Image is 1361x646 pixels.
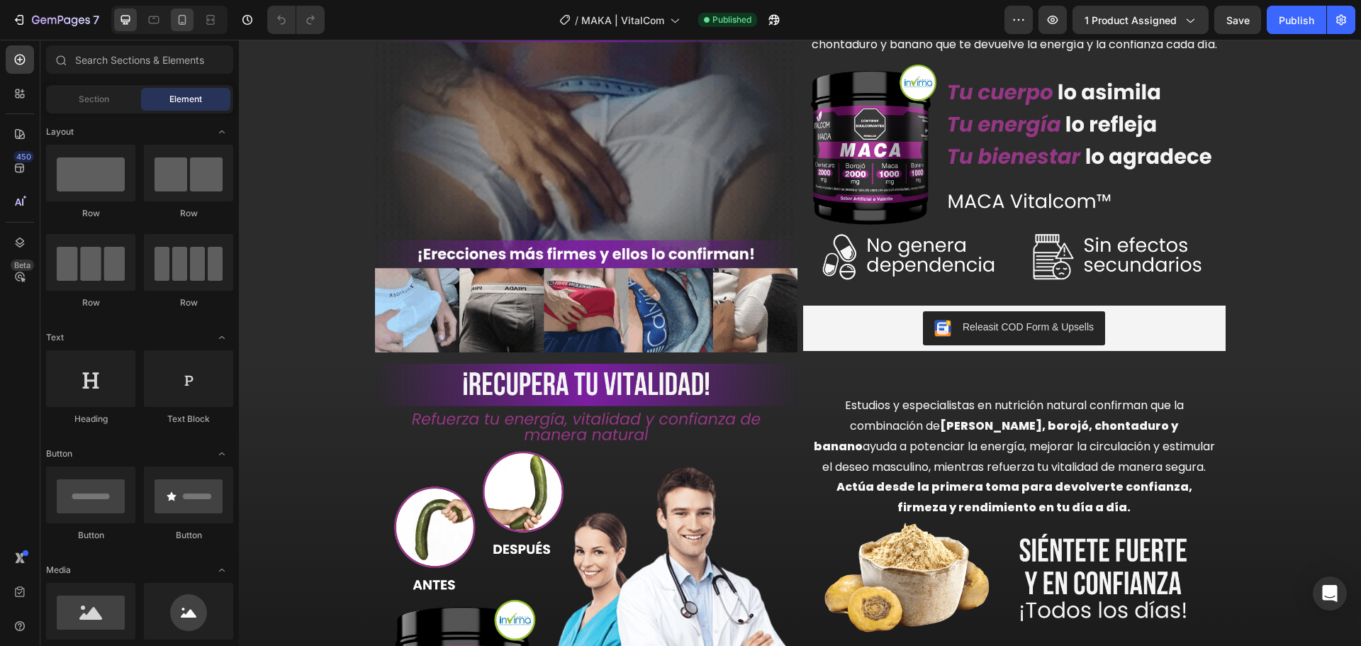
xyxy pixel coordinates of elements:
[144,207,233,220] div: Row
[211,559,233,581] span: Toggle open
[575,378,940,415] strong: [PERSON_NAME], borojó, chontaduro y banano
[93,11,99,28] p: 7
[1279,13,1314,28] div: Publish
[1267,6,1326,34] button: Publish
[144,529,233,542] div: Button
[575,13,578,28] span: /
[46,126,74,138] span: Layout
[13,151,34,162] div: 450
[6,6,106,34] button: 7
[46,45,233,74] input: Search Sections & Elements
[1313,577,1347,611] div: Open Intercom Messenger
[46,529,135,542] div: Button
[1226,14,1250,26] span: Save
[581,13,664,28] span: MAKA | VitalCom
[1072,6,1209,34] button: 1 product assigned
[211,121,233,143] span: Toggle open
[564,480,987,598] img: gempages_576748162086077024-0a26006f-f923-438c-9d6c-6aab4ca566f7.png
[79,93,109,106] span: Section
[211,442,233,465] span: Toggle open
[267,6,325,34] div: Undo/Redo
[46,413,135,425] div: Heading
[144,413,233,425] div: Text Block
[211,326,233,349] span: Toggle open
[695,280,712,297] img: CKKYs5695_ICEAE=.webp
[144,296,233,309] div: Row
[712,13,751,26] span: Published
[169,93,202,106] span: Element
[724,280,855,295] div: Releasit COD Form & Upsells
[11,260,34,271] div: Beta
[46,207,135,220] div: Row
[46,331,64,344] span: Text
[46,447,72,460] span: Button
[46,564,71,577] span: Media
[598,439,953,476] strong: Actúa desde la primera toma para devolverte confianza, firmeza y rendimiento en tu día a día.
[1214,6,1261,34] button: Save
[564,17,987,252] img: gempages_576748162086077024-69bc13b3-3f16-458b-8178-8371b2638715.png
[575,357,976,435] span: Estudios y especialistas en nutrición natural confirman que la combinación de ayuda a potenciar l...
[684,272,866,306] button: Releasit COD Form & Upsells
[239,40,1361,646] iframe: Design area
[1085,13,1177,28] span: 1 product assigned
[46,296,135,309] div: Row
